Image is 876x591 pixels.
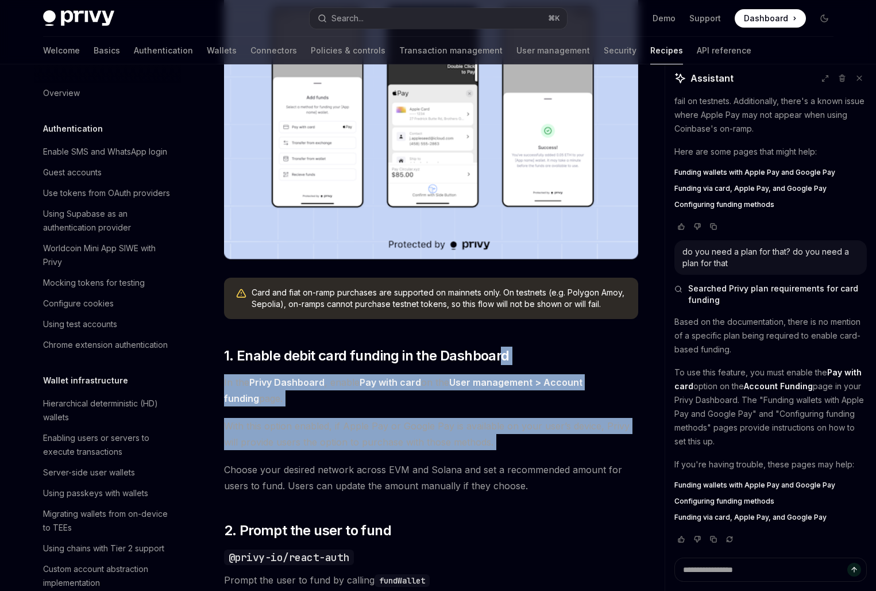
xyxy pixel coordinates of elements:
[43,122,103,136] h5: Authentication
[34,141,181,162] a: Enable SMS and WhatsApp login
[43,507,174,535] div: Migrating wallets from on-device to TEEs
[43,276,145,290] div: Mocking tokens for testing
[43,542,164,555] div: Using chains with Tier 2 support
[134,37,193,64] a: Authentication
[311,37,385,64] a: Policies & controls
[34,273,181,293] a: Mocking tokens for testing
[723,534,736,545] button: Reload last chat
[34,428,181,462] a: Enabling users or servers to execute transactions
[674,481,835,490] span: Funding wallets with Apple Pay and Google Pay
[43,186,170,200] div: Use tokens from OAuth providers
[43,10,114,26] img: dark logo
[249,377,325,389] a: Privy Dashboard
[94,37,120,64] a: Basics
[34,538,181,559] a: Using chains with Tier 2 support
[674,200,774,209] span: Configuring funding methods
[43,37,80,64] a: Welcome
[310,8,567,29] button: Open search
[34,204,181,238] a: Using Supabase as an authentication provider
[224,374,638,406] span: In the , enable on the page.
[252,287,627,310] div: Card and fiat on-ramp purchases are supported on mainnets only. On testnets (e.g. Polygon Amoy, S...
[207,37,237,64] a: Wallets
[399,37,503,64] a: Transaction management
[43,431,174,459] div: Enabling users or servers to execute transactions
[674,458,867,471] p: If you're having trouble, these pages may help:
[43,317,117,331] div: Using test accounts
[688,283,867,306] span: Searched Privy plan requirements for card funding
[548,14,560,23] span: ⌘ K
[674,200,867,209] a: Configuring funding methods
[360,377,421,388] strong: Pay with card
[847,563,861,577] button: Send message
[674,184,867,193] a: Funding via card, Apple Pay, and Google Pay
[653,13,676,24] a: Demo
[690,221,704,232] button: Vote that response was not good
[43,466,135,479] div: Server-side user wallets
[674,184,827,193] span: Funding via card, Apple Pay, and Google Pay
[43,297,114,310] div: Configure cookies
[43,562,174,590] div: Custom account abstraction implementation
[34,314,181,335] a: Using test accounts
[34,293,181,314] a: Configure cookies
[650,37,683,64] a: Recipes
[674,283,867,306] button: Searched Privy plan requirements for card funding
[674,481,867,490] a: Funding wallets with Apple Pay and Google Pay
[744,13,788,24] span: Dashboard
[224,462,638,494] span: Choose your desired network across EVM and Solana and set a recommended amount for users to fund....
[707,534,720,545] button: Copy chat response
[697,37,751,64] a: API reference
[674,145,867,159] p: Here are some pages that might help:
[674,221,688,232] button: Vote that response was good
[674,558,867,582] textarea: Ask a question...
[43,486,148,500] div: Using passkeys with wallets
[43,166,102,179] div: Guest accounts
[707,221,720,232] button: Copy chat response
[682,246,859,269] div: do you need a plan for that? do you need a plan for that
[674,497,867,506] a: Configuring funding methods
[690,534,704,545] button: Vote that response was not good
[34,462,181,483] a: Server-side user wallets
[43,397,174,424] div: Hierarchical deterministic (HD) wallets
[224,521,391,540] span: 2. Prompt the user to fund
[34,483,181,504] a: Using passkeys with wallets
[34,83,181,103] a: Overview
[815,9,833,28] button: Toggle dark mode
[674,513,827,522] span: Funding via card, Apple Pay, and Google Pay
[744,381,813,391] strong: Account Funding
[516,37,590,64] a: User management
[690,71,734,85] span: Assistant
[674,534,688,545] button: Vote that response was good
[34,183,181,204] a: Use tokens from OAuth providers
[34,335,181,355] a: Chrome extension authentication
[331,11,364,25] div: Search...
[674,367,862,391] strong: Pay with card
[34,393,181,428] a: Hierarchical deterministic (HD) wallets
[674,168,867,177] a: Funding wallets with Apple Pay and Google Pay
[43,374,128,387] h5: Wallet infrastructure
[43,86,80,100] div: Overview
[250,37,297,64] a: Connectors
[604,37,636,64] a: Security
[224,418,638,450] span: With this option enabled, if Apple Pay or Google Pay is available on your user’s device, Privy wi...
[34,504,181,538] a: Migrating wallets from on-device to TEEs
[43,145,167,159] div: Enable SMS and WhatsApp login
[34,162,181,183] a: Guest accounts
[34,238,181,273] a: Worldcoin Mini App SIWE with Privy
[236,288,247,300] svg: Warning
[674,497,774,506] span: Configuring funding methods
[224,347,510,365] span: 1. Enable debit card funding in the Dashboard
[674,315,867,356] p: Based on the documentation, there is no mention of a specific plan being required to enable card-...
[735,9,806,28] a: Dashboard
[689,13,721,24] a: Support
[43,207,174,235] div: Using Supabase as an authentication provider
[674,513,867,522] a: Funding via card, Apple Pay, and Google Pay
[43,241,174,269] div: Worldcoin Mini App SIWE with Privy
[674,366,867,448] p: To use this feature, you must enable the option on the page in your Privy Dashboard. The "Funding...
[674,168,835,177] span: Funding wallets with Apple Pay and Google Pay
[43,338,168,352] div: Chrome extension authentication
